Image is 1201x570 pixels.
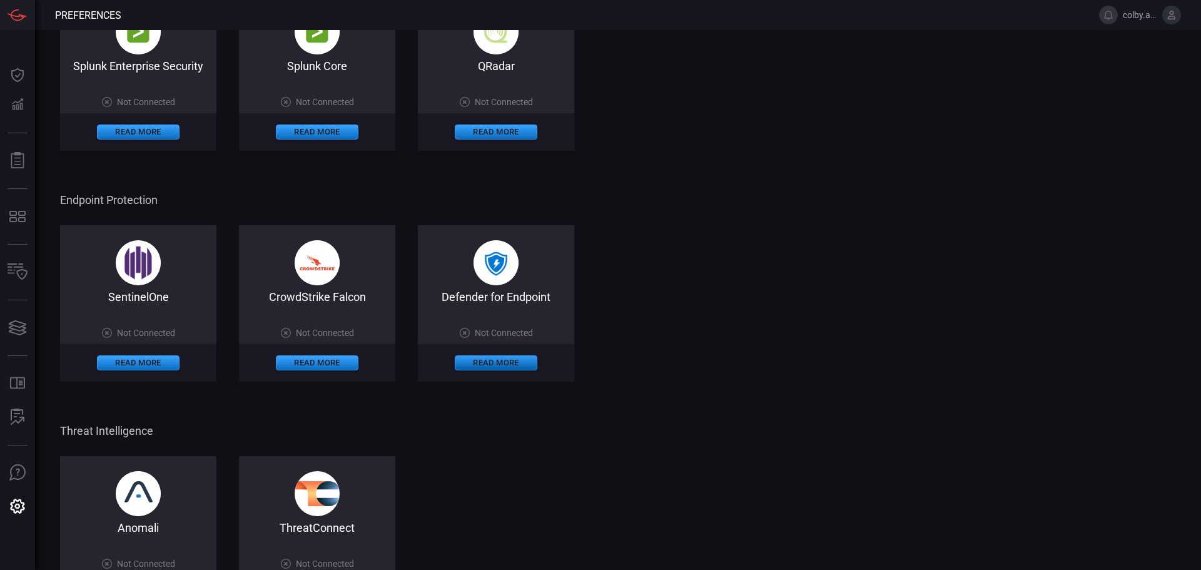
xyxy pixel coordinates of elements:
[117,97,175,107] span: Not Connected
[3,257,33,287] button: Inventory
[295,9,340,54] img: splunk-B-AX9-PE.png
[3,402,33,432] button: ALERT ANALYSIS
[418,290,574,303] div: Defender for Endpoint
[3,369,33,399] button: Rule Catalog
[295,471,340,516] img: threat_connect-BEdxy96I.svg
[60,193,1173,206] span: Endpoint Protection
[296,559,354,569] span: Not Connected
[474,9,519,54] img: qradar_on_cloud-CqUPbAk2.png
[116,240,161,285] img: +bscTp9dhMAifCPgoeBufu1kJw25MVDKAsrMEYA2Q1YP9BuOQQzFIBsEMBp+XnP4PZAMGeqUvOIsAAAAASUVORK5CYII=
[60,521,216,534] div: Anomali
[475,328,533,338] span: Not Connected
[295,240,340,285] img: crowdstrike_falcon-DF2rzYKc.png
[97,355,180,370] button: Read More
[3,201,33,232] button: MITRE - Detection Posture
[55,9,121,21] span: Preferences
[116,471,161,516] img: pXQhae7TEMwAAAABJRU5ErkJggg==
[296,328,354,338] span: Not Connected
[276,125,358,140] button: Read More
[3,313,33,343] button: Cards
[3,90,33,120] button: Detections
[3,146,33,176] button: Reports
[455,125,537,140] button: Read More
[474,240,519,285] img: microsoft_defender-D-kA0Dc-.png
[1123,10,1157,20] span: colby.austin
[418,59,574,73] div: QRadar
[97,125,180,140] button: Read More
[60,59,216,73] div: Splunk Enterprise Security
[3,458,33,488] button: Ask Us A Question
[117,559,175,569] span: Not Connected
[3,492,33,522] button: Preferences
[116,9,161,54] img: splunk-B-AX9-PE.png
[475,97,533,107] span: Not Connected
[455,355,537,370] button: Read More
[60,424,1173,437] span: Threat Intelligence
[60,290,216,303] div: SentinelOne
[296,97,354,107] span: Not Connected
[239,521,395,534] div: ThreatConnect
[117,328,175,338] span: Not Connected
[239,290,395,303] div: CrowdStrike Falcon
[3,60,33,90] button: Dashboard
[276,355,358,370] button: Read More
[239,59,395,73] div: Splunk Core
